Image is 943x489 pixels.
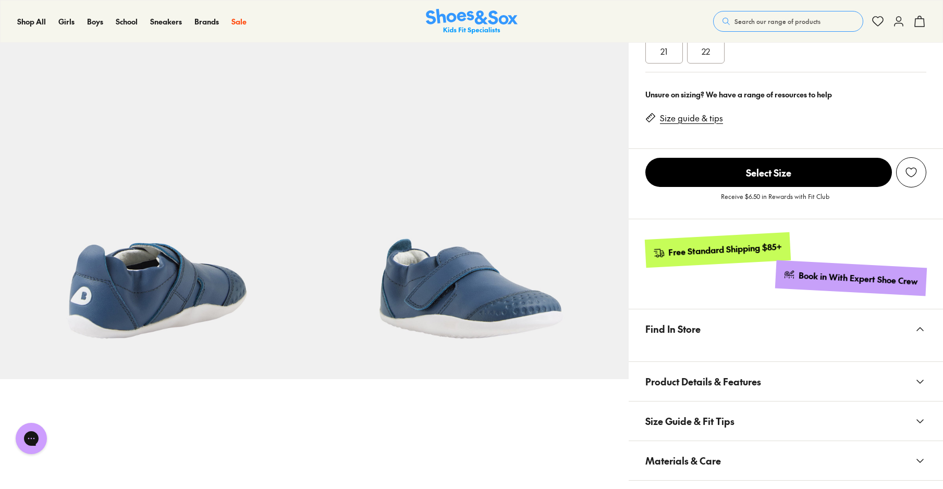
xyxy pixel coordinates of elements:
div: Dominio [55,61,80,68]
span: 22 [702,45,710,57]
a: Brands [194,16,219,27]
iframe: Gorgias live chat messenger [10,419,52,458]
a: Boys [87,16,103,27]
p: Receive $6.50 in Rewards with Fit Club [721,192,829,210]
a: Sneakers [150,16,182,27]
div: v 4.0.25 [29,17,51,25]
button: Materials & Care [629,441,943,480]
span: 21 [660,45,667,57]
button: Product Details & Features [629,362,943,401]
img: tab_keywords_by_traffic_grey.svg [105,60,113,69]
div: Keyword (traffico) [116,61,173,68]
span: Size Guide & Fit Tips [645,406,734,436]
div: Free Standard Shipping $85+ [668,241,782,258]
button: Find In Store [629,309,943,348]
a: Shop All [17,16,46,27]
a: School [116,16,138,27]
div: Book in With Expert Shoe Crew [799,270,918,287]
img: logo_orange.svg [17,17,25,25]
a: Size guide & tips [660,112,723,124]
img: SNS_Logo_Responsive.svg [426,9,518,34]
a: Book in With Expert Shoe Crew [775,260,927,296]
span: Search our range of products [734,17,820,26]
img: tab_domain_overview_orange.svg [43,60,52,69]
button: Size Guide & Fit Tips [629,402,943,441]
button: Select Size [645,157,892,187]
span: Product Details & Features [645,366,761,397]
a: Sale [231,16,247,27]
span: Find In Store [645,314,701,344]
img: website_grey.svg [17,27,25,35]
span: Select Size [645,158,892,187]
div: Unsure on sizing? We have a range of resources to help [645,89,926,100]
a: Girls [58,16,75,27]
a: Free Standard Shipping $85+ [645,232,791,268]
button: Search our range of products [713,11,863,32]
button: Add to Wishlist [896,157,926,187]
a: Shoes & Sox [426,9,518,34]
img: 7-551521_1 [314,65,629,379]
div: Dominio: [DOMAIN_NAME] [27,27,117,35]
span: Materials & Care [645,445,721,476]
